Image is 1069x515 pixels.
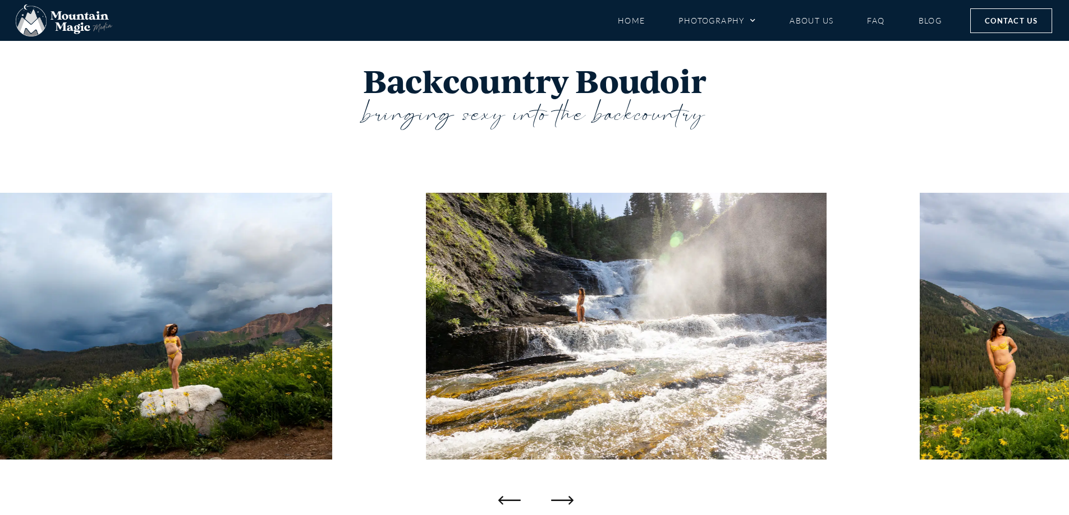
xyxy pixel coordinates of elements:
h1: Backcountry Boudoir [198,63,871,99]
a: Home [618,11,645,30]
div: Next slide [549,489,571,511]
a: Contact Us [970,8,1052,33]
a: FAQ [867,11,884,30]
h3: bringing sexy into the backcountry [198,99,871,130]
img: Mountain Magic Media photography logo Crested Butte Photographer [16,4,112,37]
a: Photography [678,11,756,30]
span: Contact Us [985,15,1038,27]
div: Previous slide [498,489,521,511]
nav: Menu [618,11,942,30]
a: Blog [919,11,942,30]
a: About Us [790,11,833,30]
div: 10 / 20 [426,193,827,460]
img: secret waterfall sunset sensual sexy romantic boudoir session Crested Butte photographer Gunnison... [426,193,827,460]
